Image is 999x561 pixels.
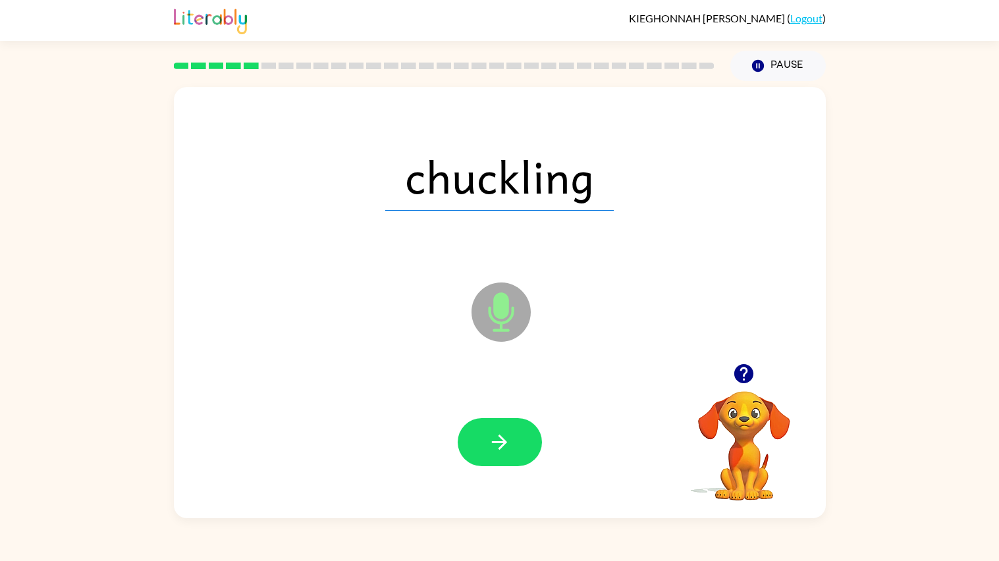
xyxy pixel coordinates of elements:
[629,12,826,24] div: ( )
[385,142,614,211] span: chuckling
[790,12,823,24] a: Logout
[174,5,247,34] img: Literably
[678,371,810,502] video: Your browser must support playing .mp4 files to use Literably. Please try using another browser.
[629,12,787,24] span: KIEGHONNAH [PERSON_NAME]
[730,51,826,81] button: Pause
